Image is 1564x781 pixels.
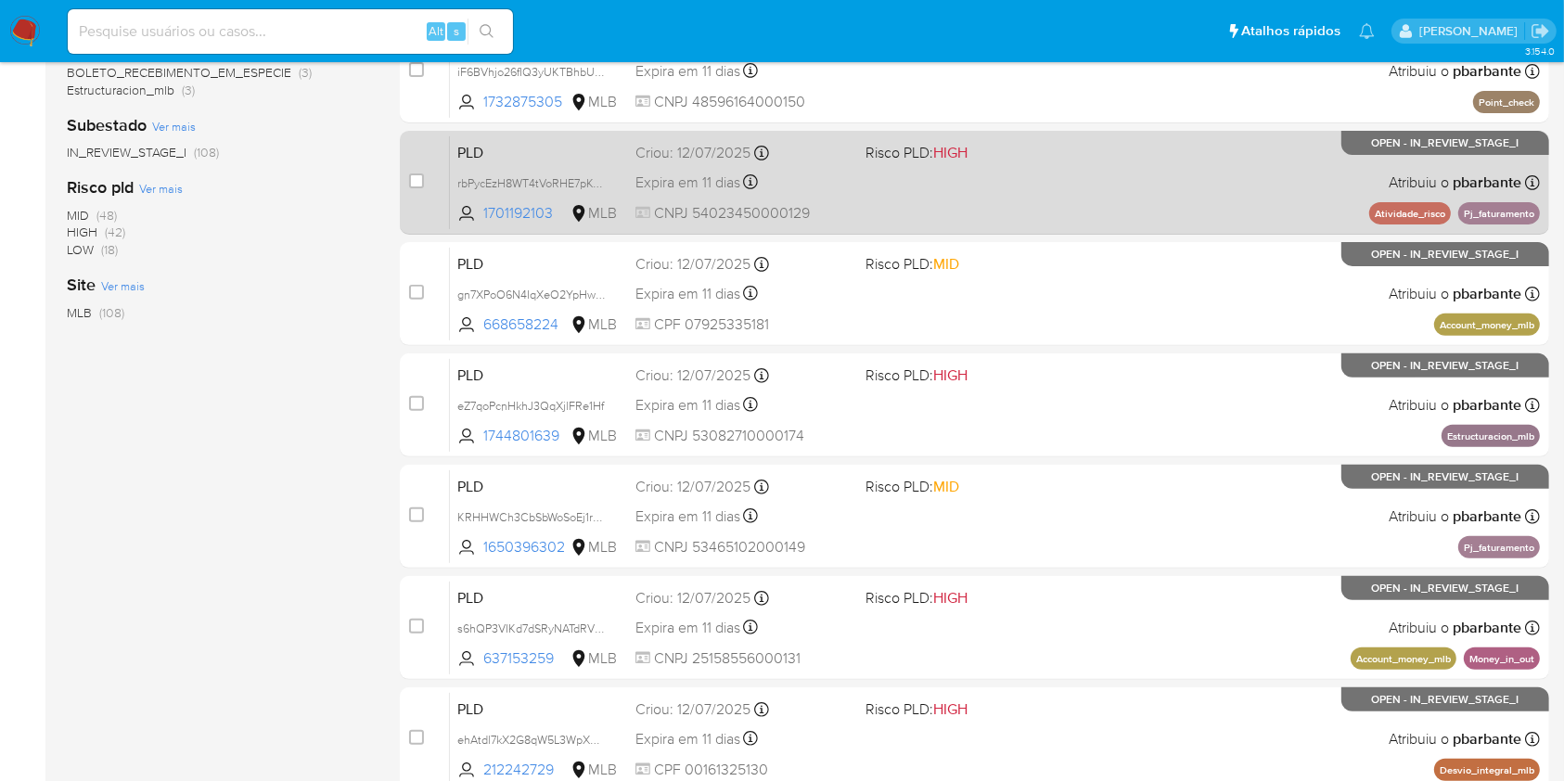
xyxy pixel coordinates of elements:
[1359,23,1375,39] a: Notificações
[429,22,443,40] span: Alt
[1419,22,1524,40] p: priscilla.barbante@mercadopago.com.br
[1241,21,1340,41] span: Atalhos rápidos
[1531,21,1550,41] a: Sair
[1525,44,1555,58] span: 3.154.0
[68,19,513,44] input: Pesquise usuários ou casos...
[454,22,459,40] span: s
[468,19,506,45] button: search-icon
